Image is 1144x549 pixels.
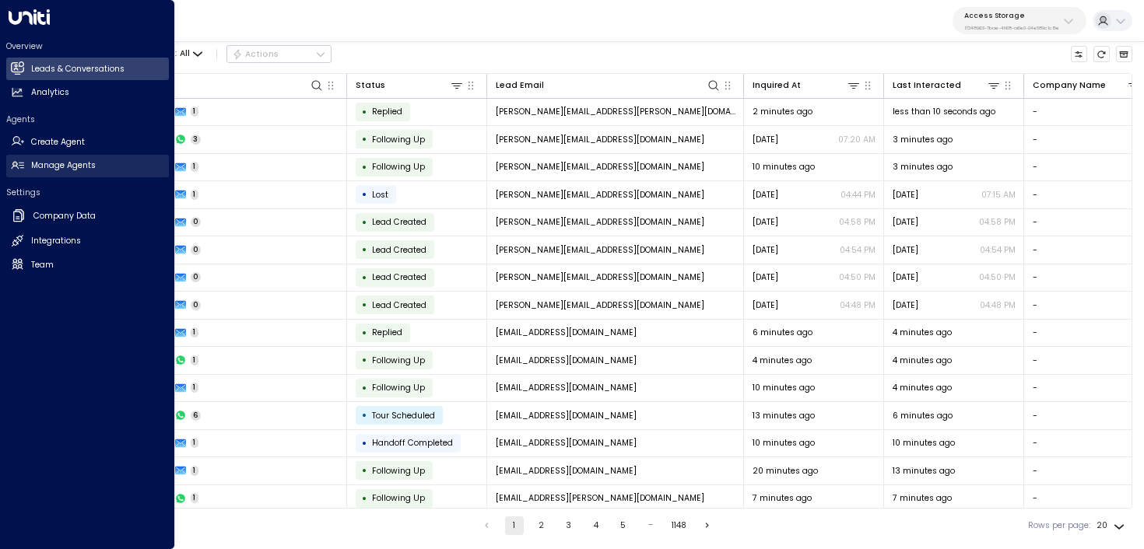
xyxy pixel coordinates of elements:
span: 10 minutes ago [753,382,815,393]
div: Last Interacted [893,79,961,93]
span: 1 [191,466,199,476]
h2: Integrations [31,235,81,247]
a: Company Data [6,204,169,229]
span: 0 [191,272,202,282]
h2: Create Agent [31,136,85,149]
div: • [362,157,367,177]
span: 1 [191,162,199,172]
span: Following Up [372,465,425,477]
button: Go to next page [698,516,717,535]
span: david.holder6319@gmail.com [496,134,704,145]
span: Following Up [372,492,425,504]
span: Following Up [372,134,425,145]
span: david.holder6319@gmail.com [496,161,704,173]
div: Lead Email [496,78,721,93]
span: david.holder6319@gmail.com [496,189,704,201]
span: 10 minutes ago [893,437,955,449]
button: Archived Leads [1116,46,1133,63]
div: Status [356,78,465,93]
div: • [362,212,367,233]
span: Lead Created [372,244,426,256]
a: Team [6,254,169,276]
a: Analytics [6,82,169,104]
span: stephaniehall89@outlook.com [496,382,637,393]
span: 10 minutes ago [753,437,815,449]
span: 1 [191,327,199,337]
a: Create Agent [6,131,169,153]
span: ally.allerson@hotmail.co.uk [496,492,704,504]
span: 1 [191,190,199,200]
span: Tour Scheduled [372,410,435,421]
p: 04:50 PM [979,271,1016,283]
div: Button group with a nested menu [226,45,332,64]
span: david.holder6319@gmail.com [496,271,704,283]
div: Company Name [1033,79,1106,93]
button: Go to page 3 [560,516,578,535]
div: Inquired At [753,78,862,93]
span: Replied [372,106,402,117]
span: Refresh [1093,46,1111,63]
p: 17248963-7bae-4f68-a6e0-04e589c1c15e [964,25,1059,31]
a: Leads & Conversations [6,58,169,80]
div: • [362,295,367,315]
div: Last Interacted [893,78,1002,93]
span: 6 minutes ago [893,410,953,421]
span: 10 minutes ago [753,161,815,173]
span: Oct 06, 2025 [753,189,778,201]
p: 04:48 PM [840,299,876,311]
button: Go to page 5 [614,516,633,535]
div: • [362,184,367,205]
span: 4 minutes ago [753,355,812,366]
span: stephaniehall89@outlook.com [496,355,637,366]
div: • [362,240,367,260]
span: Following Up [372,355,425,366]
span: Handoff Completed [372,437,453,449]
button: Actions [226,45,332,64]
span: david.holder6319@gmail.com [496,216,704,228]
h2: Agents [6,114,169,125]
span: Oct 06, 2025 [753,271,778,283]
p: 04:58 PM [839,216,876,228]
span: 6 [191,411,202,421]
span: 1 [191,383,199,393]
span: 1 [191,438,199,448]
span: Oct 06, 2025 [893,216,918,228]
span: 0 [191,217,202,227]
span: Replied [372,327,402,338]
span: 7 minutes ago [753,492,812,504]
button: Go to page 1148 [669,516,690,535]
h2: Settings [6,187,169,198]
div: • [362,488,367,509]
span: Oct 06, 2025 [893,271,918,283]
span: 7 minutes ago [893,492,952,504]
span: david.holder6319@gmail.com [496,299,704,311]
span: Oct 07, 2025 [753,134,778,145]
span: Oct 06, 2025 [893,299,918,311]
div: … [641,516,660,535]
span: Oct 06, 2025 [753,216,778,228]
span: 4 minutes ago [893,355,952,366]
span: 2 minutes ago [753,106,812,117]
span: Oct 10, 2025 [893,189,918,201]
span: 1 [191,355,199,365]
span: Oct 06, 2025 [753,244,778,256]
span: Following Up [372,161,425,173]
h2: Overview [6,40,169,52]
div: Lead Name [103,78,325,93]
p: 04:50 PM [839,271,876,283]
span: ngpaula3@gmail.com [496,327,637,338]
label: Rows per page: [1028,519,1090,532]
span: 20 minutes ago [753,465,818,477]
p: 07:15 AM [981,189,1016,201]
button: Go to page 4 [587,516,605,535]
span: annikalebrun@gmail.com [496,437,637,449]
a: Manage Agents [6,155,169,177]
div: • [362,350,367,370]
h2: Company Data [33,210,96,222]
span: annikalebrun@gmail.com [496,410,637,421]
div: 20 [1097,516,1128,535]
button: Go to page 2 [532,516,551,535]
span: Oct 06, 2025 [753,299,778,311]
span: Following Up [372,382,425,393]
div: • [362,405,367,425]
